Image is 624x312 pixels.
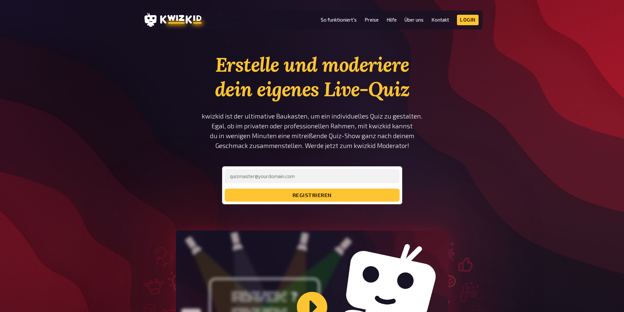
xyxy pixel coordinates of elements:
a: Über uns [405,17,424,23]
a: Kontakt [431,17,449,23]
p: kwizkid ist der ultimative Baukasten, um ein individuelles Quiz zu gestalten. Egal, ob im private... [201,111,423,151]
button: registrieren [225,189,400,202]
a: Hilfe [387,17,397,23]
a: Preise [365,17,379,23]
a: So funktioniert's [321,17,357,23]
a: Login [457,15,479,25]
h1: Erstelle und moderiere dein eigenes Live-Quiz [201,52,423,101]
input: quizmaster@yourdomain.com [225,169,400,183]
